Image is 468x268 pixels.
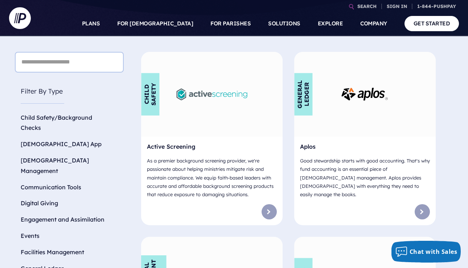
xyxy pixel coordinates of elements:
span: Chat with Sales [410,248,457,256]
a: FOR PARISHES [210,11,251,36]
a: PLANS [82,11,100,36]
li: Communication Tools [15,179,124,195]
li: Events [15,228,124,244]
img: Active Screening - Logo [177,88,247,100]
li: [DEMOGRAPHIC_DATA] Management [15,152,124,179]
img: Aplos - Logo [341,88,389,101]
li: [DEMOGRAPHIC_DATA] App [15,136,124,152]
li: Engagement and Assimilation [15,211,124,228]
p: Good stewardship starts with good accounting. That's why fund accounting is an essential piece of... [300,154,430,202]
li: Facilities Management [15,244,124,260]
h6: Aplos [300,143,430,153]
a: COMPANY [360,11,387,36]
h5: Filter By Type [15,80,124,109]
a: SOLUTIONS [268,11,300,36]
a: EXPLORE [318,11,343,36]
a: GET STARTED [405,16,459,31]
li: Child Safety/Background Checks [15,110,124,136]
p: As a premier background screening provider, we're passionate about helping ministries mitigate ri... [147,154,277,202]
div: Child Safety [141,73,159,116]
h6: Active Screening [147,143,277,153]
a: FOR [DEMOGRAPHIC_DATA] [117,11,193,36]
li: Digital Giving [15,195,124,211]
div: General Ledger [294,73,312,116]
button: Chat with Sales [391,241,461,263]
